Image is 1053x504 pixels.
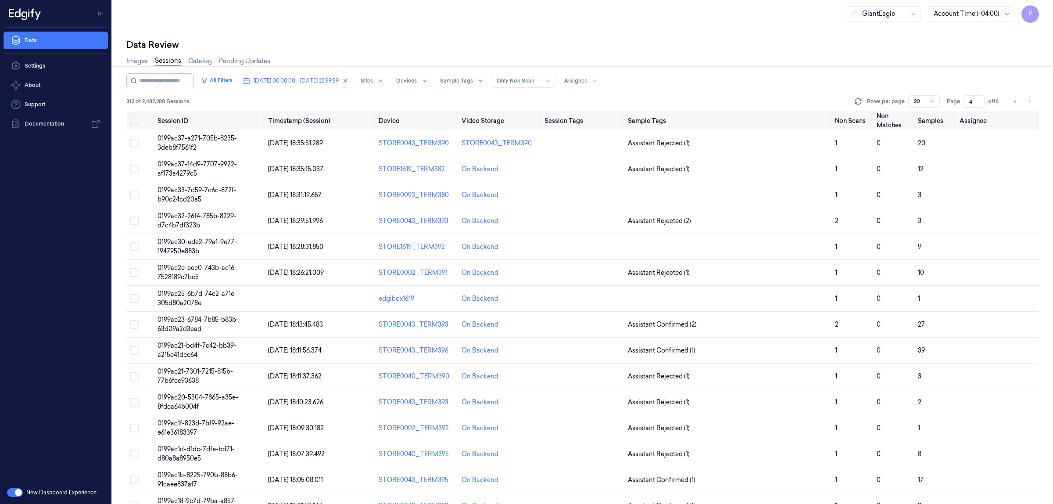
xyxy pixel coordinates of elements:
[4,57,108,75] a: Settings
[462,268,498,277] div: On Backend
[154,111,265,130] th: Session ID
[462,346,498,355] div: On Backend
[268,139,323,147] span: [DATE] 18:35:51.289
[379,424,455,433] div: STORE0002_TERM392
[462,450,498,459] div: On Backend
[4,76,108,94] button: About
[628,475,695,485] span: Assistant Confirmed (1)
[1023,95,1035,108] button: Go to next page
[158,264,237,281] span: 0199ac2e-eec0-743b-ac16-7528189c7bc5
[628,372,690,381] span: Assistant Rejected (1)
[130,475,139,484] button: Select row
[835,217,838,225] span: 2
[877,269,881,277] span: 0
[375,111,458,130] th: Device
[158,316,239,333] span: 0199ac23-6784-7b85-b83b-63d09a2d3ead
[158,290,237,307] span: 0199ac25-6b7d-74e2-a71e-305d80a2078e
[126,39,1039,51] div: Data Review
[628,450,690,459] span: Assistant Rejected (1)
[130,398,139,407] button: Select row
[918,372,921,380] span: 3
[130,242,139,251] button: Select row
[379,320,455,329] div: STORE0043_TERM393
[379,242,455,252] div: STORE1619_TERM392
[988,97,1002,105] span: of 16
[918,165,924,173] span: 12
[155,56,181,66] a: Sessions
[918,243,921,251] span: 9
[1021,5,1039,23] button: P
[835,424,837,432] span: 1
[379,398,455,407] div: STORE0043_TERM393
[130,116,139,125] button: Select all
[4,32,108,49] a: Data
[462,165,498,174] div: On Backend
[130,191,139,199] button: Select row
[158,445,235,462] span: 0199ac1d-d1dc-7dfe-bd71-d80a8a8950e5
[628,165,690,174] span: Assistant Rejected (1)
[379,165,455,174] div: STORE1619_TERM382
[918,476,924,484] span: 17
[130,216,139,225] button: Select row
[158,367,233,385] span: 0199ac21-7301-7215-815b-77b6fcc93638
[918,346,925,354] span: 39
[268,191,322,199] span: [DATE] 18:31:19.657
[130,450,139,458] button: Select row
[628,424,690,433] span: Assistant Rejected (1)
[158,212,236,229] span: 0199ac32-26f4-785b-8229-d7c4b7df323b
[628,216,691,226] span: Assistant Rejected (2)
[918,320,925,328] span: 27
[462,139,532,148] div: STORE0043_TERM390
[835,450,837,458] span: 1
[947,97,960,105] span: Page
[268,450,325,458] span: [DATE] 18:07:39.492
[268,372,322,380] span: [DATE] 18:11:37.362
[624,111,832,130] th: Sample Tags
[867,97,905,105] p: Rows per page
[197,73,236,87] button: All Filters
[918,217,921,225] span: 3
[877,398,881,406] span: 0
[268,398,323,406] span: [DATE] 18:10:23.626
[379,450,455,459] div: STORE0040_TERM395
[254,77,339,85] span: [DATE] 00:00:00 - [DATE] 23:59:59
[379,216,455,226] div: STORE0043_TERM393
[835,398,837,406] span: 1
[877,165,881,173] span: 0
[379,346,455,355] div: STORE0043_TERM396
[956,111,1039,130] th: Assignee
[918,191,921,199] span: 3
[219,57,270,66] a: Pending Updates
[918,139,925,147] span: 20
[877,191,881,199] span: 0
[877,424,881,432] span: 0
[94,7,108,21] button: Toggle Navigation
[379,372,455,381] div: STORE0040_TERM390
[835,295,837,302] span: 1
[130,346,139,355] button: Select row
[873,111,915,130] th: Non Matches
[877,320,881,328] span: 0
[268,320,323,328] span: [DATE] 18:13:45.483
[130,268,139,277] button: Select row
[379,268,455,277] div: STORE0002_TERM391
[379,294,455,303] div: edgibox1619
[835,191,837,199] span: 1
[268,243,323,251] span: [DATE] 18:28:31.850
[831,111,873,130] th: Non Scans
[1009,95,1035,108] nav: pagination
[268,165,323,173] span: [DATE] 18:35:15.037
[877,372,881,380] span: 0
[268,217,323,225] span: [DATE] 18:29:51.996
[877,450,881,458] span: 0
[628,268,690,277] span: Assistant Rejected (1)
[130,139,139,148] button: Select row
[835,346,837,354] span: 1
[462,191,498,200] div: On Backend
[628,320,697,329] span: Assistant Confirmed (2)
[835,476,837,484] span: 1
[130,372,139,381] button: Select row
[158,393,238,410] span: 0199ac20-5304-7865-a35e-8fdca64b004f
[158,471,238,488] span: 0199ac1b-8225-790b-88b6-91caee837af7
